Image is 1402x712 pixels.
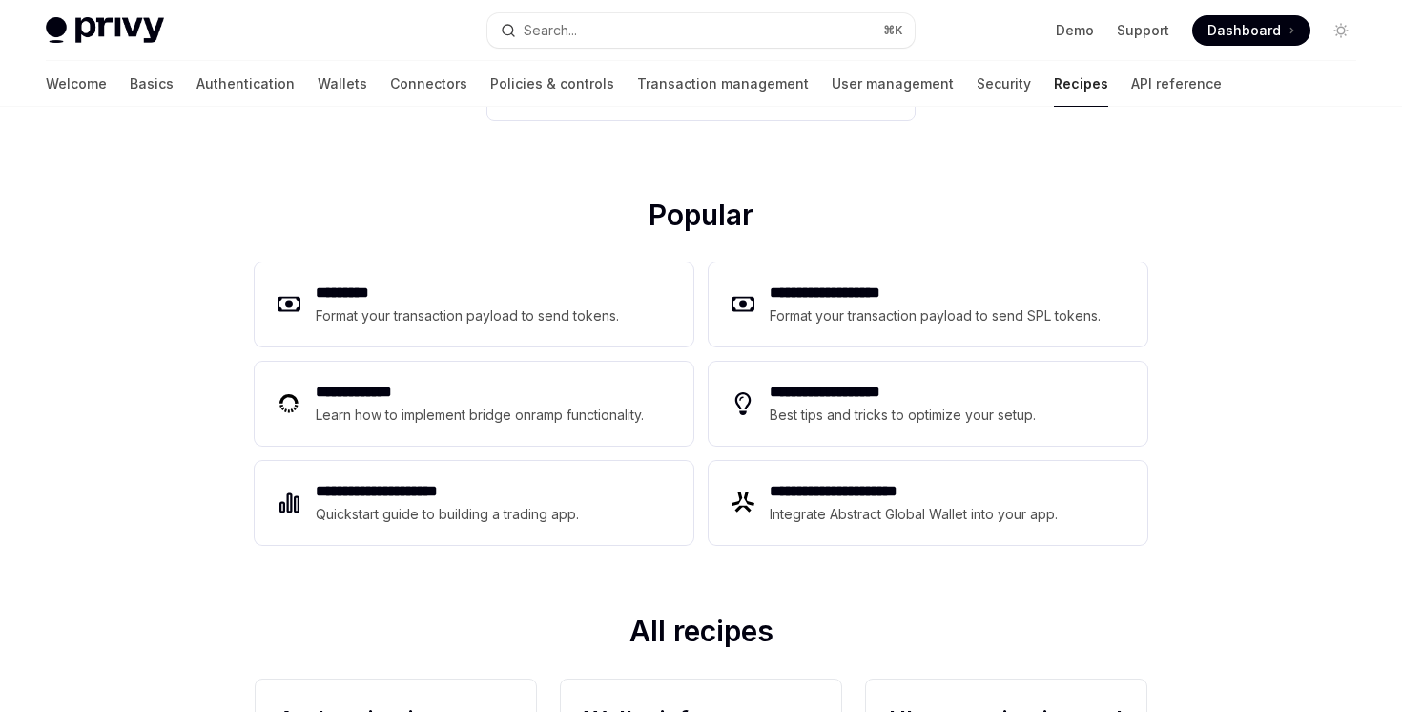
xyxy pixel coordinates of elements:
a: API reference [1131,61,1222,107]
a: Welcome [46,61,107,107]
a: Authentication [196,61,295,107]
div: Format your transaction payload to send tokens. [316,304,620,327]
a: Transaction management [637,61,809,107]
a: Demo [1056,21,1094,40]
h2: All recipes [255,614,1147,656]
a: **** ****Format your transaction payload to send tokens. [255,262,693,346]
a: Connectors [390,61,467,107]
a: User management [832,61,954,107]
span: Dashboard [1207,21,1281,40]
a: Basics [130,61,174,107]
a: **** **** ***Learn how to implement bridge onramp functionality. [255,362,693,446]
div: Integrate Abstract Global Wallet into your app. [770,503,1060,526]
a: Policies & controls [490,61,614,107]
a: Recipes [1054,61,1108,107]
div: Learn how to implement bridge onramp functionality. [316,404,649,427]
span: ⌘ K [883,23,903,38]
a: Dashboard [1192,15,1310,46]
a: Support [1117,21,1169,40]
div: Format your transaction payload to send SPL tokens. [770,304,1103,327]
div: Best tips and tricks to optimize your setup. [770,404,1039,427]
div: Search... [524,19,577,42]
div: Quickstart guide to building a trading app. [316,503,580,526]
img: light logo [46,17,164,44]
a: Wallets [318,61,367,107]
a: Security [977,61,1031,107]
h2: Popular [255,198,1147,240]
button: Toggle dark mode [1326,15,1356,46]
button: Search...⌘K [487,13,914,48]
